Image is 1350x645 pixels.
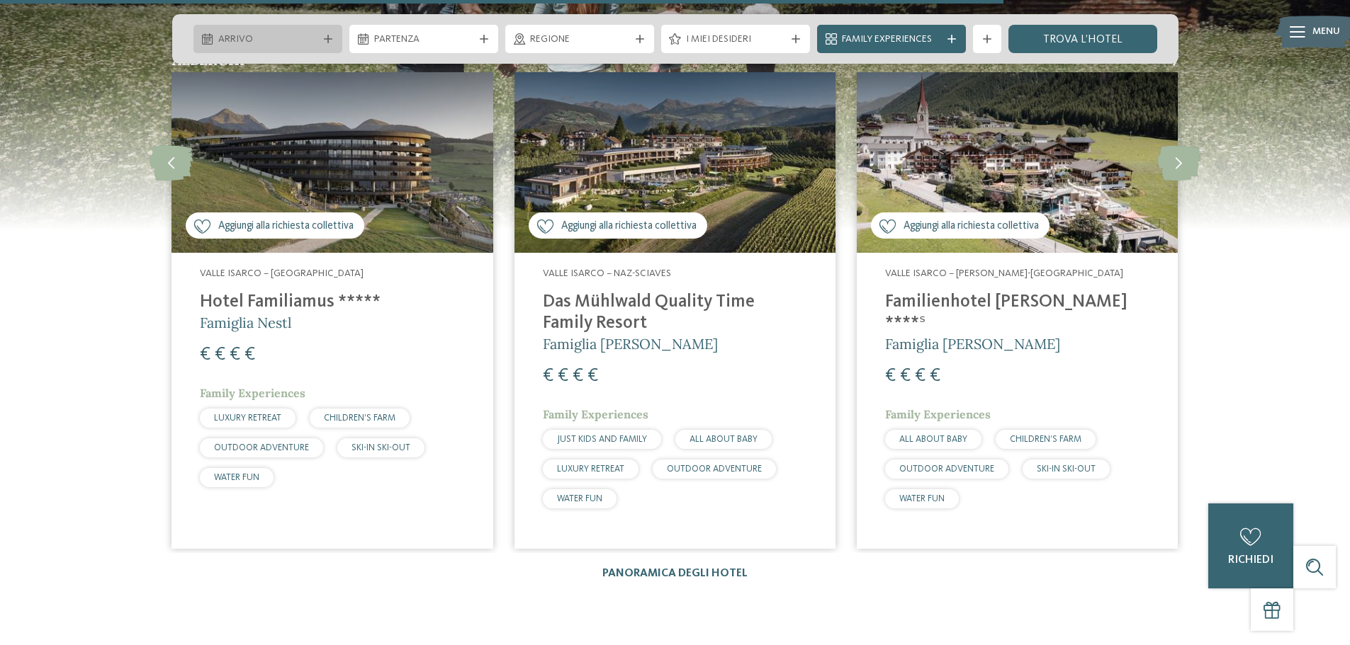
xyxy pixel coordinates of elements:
span: € [543,367,553,385]
a: trova l’hotel [1008,25,1157,53]
span: ALL ABOUT BABY [690,435,758,444]
a: Cercate un hotel con piscina coperta per bambini in Alto Adige? Aggiungi alla richiesta collettiv... [171,72,493,549]
img: Cercate un hotel con piscina coperta per bambini in Alto Adige? [857,72,1178,253]
span: Valle Isarco – [GEOGRAPHIC_DATA] [200,268,364,278]
span: Aggiungi alla richiesta collettiva [904,219,1039,234]
span: richiedi [1228,554,1273,566]
span: Family Experiences [543,407,648,421]
span: Famiglia Nestl [200,314,291,331]
h4: Familienhotel [PERSON_NAME] ****ˢ [885,292,1149,334]
a: Panoramica degli hotel [602,568,748,579]
img: Cercate un hotel con piscina coperta per bambini in Alto Adige? [171,72,493,253]
span: I miei desideri [686,33,785,47]
span: Family Experiences [200,386,305,400]
span: JUST KIDS AND FAMILY [557,435,647,444]
span: SKI-IN SKI-OUT [351,443,410,452]
span: € [587,367,598,385]
span: € [885,367,896,385]
span: WATER FUN [899,494,945,503]
span: € [200,346,210,364]
span: Aggiungi alla richiesta collettiva [561,219,697,234]
span: € [915,367,926,385]
span: WATER FUN [214,473,259,482]
h4: Das Mühlwald Quality Time Family Resort [543,292,807,334]
span: Valle Isarco – Naz-Sciaves [543,268,671,278]
span: SKI-IN SKI-OUT [1037,464,1096,474]
span: € [215,346,225,364]
span: € [230,346,240,364]
img: Cercate un hotel con piscina coperta per bambini in Alto Adige? [514,72,836,253]
span: ALL ABOUT BABY [899,435,967,444]
span: LUXURY RETREAT [214,413,281,423]
span: OUTDOOR ADVENTURE [667,464,762,474]
a: Cercate un hotel con piscina coperta per bambini in Alto Adige? Aggiungi alla richiesta collettiv... [514,72,836,549]
span: CHILDREN’S FARM [324,413,395,423]
a: richiedi [1208,503,1293,588]
span: € [930,367,940,385]
span: OUTDOOR ADVENTURE [214,443,309,452]
span: Aggiungi alla richiesta collettiva [218,219,354,234]
a: Cercate un hotel con piscina coperta per bambini in Alto Adige? Aggiungi alla richiesta collettiv... [857,72,1178,549]
span: Famiglia [PERSON_NAME] [543,335,718,353]
span: Arrivo [218,33,317,47]
span: WATER FUN [557,494,602,503]
span: Partenza [374,33,473,47]
span: € [558,367,568,385]
span: € [244,346,255,364]
span: Family Experiences [885,407,991,421]
span: Regione [530,33,629,47]
span: € [573,367,583,385]
span: CHILDREN’S FARM [1010,435,1081,444]
span: Family Experiences [842,33,941,47]
span: Valle Isarco – [PERSON_NAME]-[GEOGRAPHIC_DATA] [885,268,1123,278]
span: OUTDOOR ADVENTURE [899,464,994,474]
span: € [900,367,911,385]
span: Famiglia [PERSON_NAME] [885,335,1060,353]
span: LUXURY RETREAT [557,464,624,474]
